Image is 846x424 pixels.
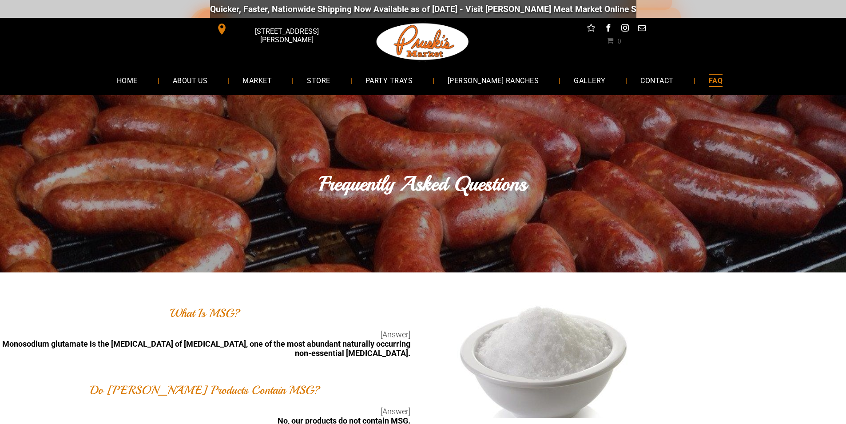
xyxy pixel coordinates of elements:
font: Frequently Asked Questions [319,171,527,196]
span: [Answer] [381,407,410,416]
a: GALLERY [560,68,619,92]
a: HOME [103,68,151,92]
span: [Answer] [381,330,410,339]
font: What Is MSG? [170,306,240,320]
a: [STREET_ADDRESS][PERSON_NAME] [210,22,346,36]
a: FAQ [695,68,736,92]
a: email [636,22,647,36]
a: facebook [602,22,614,36]
a: ABOUT US [159,68,221,92]
a: PARTY TRAYS [352,68,426,92]
img: Pruski-s+Market+HQ+Logo2-1920w.png [375,18,471,66]
b: Monosodium glutamate is the [MEDICAL_DATA] of [MEDICAL_DATA], one of the most abundant naturally ... [2,339,410,358]
a: [PERSON_NAME] RANCHES [434,68,552,92]
img: msg-1920w.jpg [436,301,658,418]
a: instagram [619,22,631,36]
a: Social network [585,22,597,36]
font: Do [PERSON_NAME] Products Contain MSG? [90,383,320,397]
span: 0 [617,37,621,44]
a: MARKET [229,68,285,92]
a: CONTACT [627,68,687,92]
span: [STREET_ADDRESS][PERSON_NAME] [229,23,344,48]
a: STORE [294,68,343,92]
